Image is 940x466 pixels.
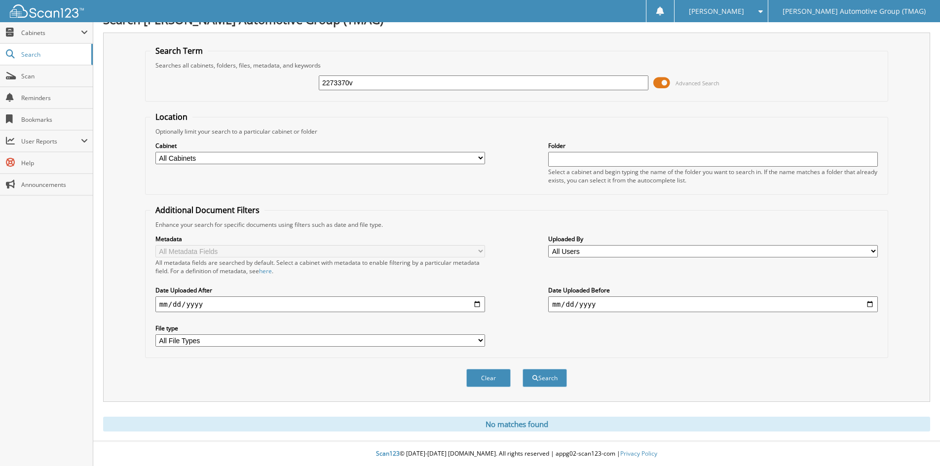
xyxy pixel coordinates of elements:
[21,72,88,80] span: Scan
[103,417,930,431] div: No matches found
[155,258,485,275] div: All metadata fields are searched by default. Select a cabinet with metadata to enable filtering b...
[548,235,878,243] label: Uploaded By
[155,296,485,312] input: start
[548,168,878,184] div: Select a cabinet and begin typing the name of the folder you want to search in. If the name match...
[150,205,264,215] legend: Additional Document Filters
[21,29,81,37] span: Cabinets
[259,267,272,275] a: here
[21,115,88,124] span: Bookmarks
[466,369,511,387] button: Clear
[150,45,208,56] legend: Search Term
[150,220,883,229] div: Enhance your search for specific documents using filters such as date and file type.
[21,94,88,102] span: Reminders
[21,50,86,59] span: Search
[689,8,744,14] span: [PERSON_NAME]
[523,369,567,387] button: Search
[155,142,485,150] label: Cabinet
[150,127,883,136] div: Optionally limit your search to a particular cabinet or folder
[676,79,719,87] span: Advanced Search
[783,8,926,14] span: [PERSON_NAME] Automotive Group (TMAG)
[548,142,878,150] label: Folder
[548,286,878,294] label: Date Uploaded Before
[150,111,192,122] legend: Location
[21,180,88,189] span: Announcements
[21,159,88,167] span: Help
[150,61,883,70] div: Searches all cabinets, folders, files, metadata, and keywords
[93,442,940,466] div: © [DATE]-[DATE] [DOMAIN_NAME]. All rights reserved | appg02-scan123-com |
[376,449,400,458] span: Scan123
[21,137,81,145] span: User Reports
[155,324,485,332] label: File type
[155,286,485,294] label: Date Uploaded After
[620,449,657,458] a: Privacy Policy
[548,296,878,312] input: end
[891,419,940,466] iframe: Chat Widget
[10,4,84,18] img: scan123-logo-white.svg
[155,235,485,243] label: Metadata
